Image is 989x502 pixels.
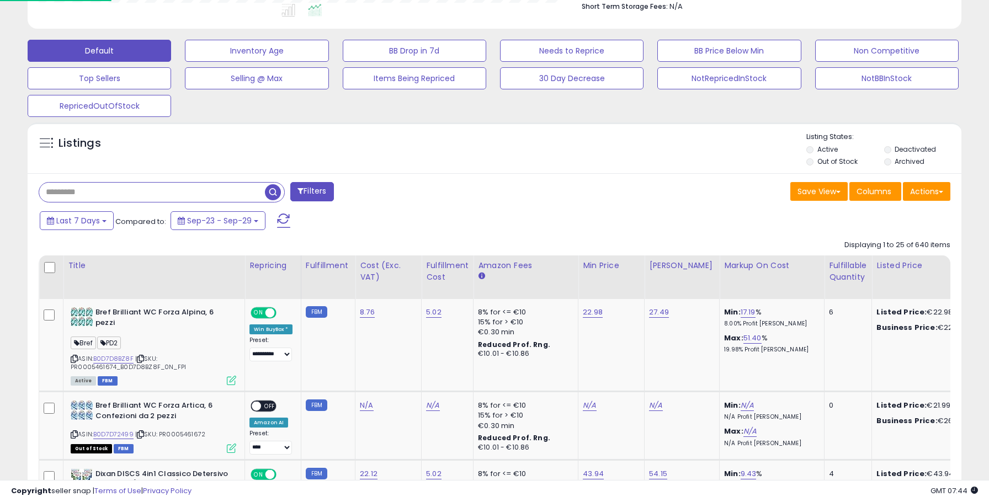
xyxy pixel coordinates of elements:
div: Markup on Cost [724,260,820,271]
a: B0D7D8BZ8F [93,354,134,364]
b: Min: [724,307,741,317]
b: Reduced Prof. Rng. [478,433,550,442]
div: Title [68,260,240,271]
div: Preset: [249,337,293,361]
a: 5.02 [426,307,442,318]
b: Listed Price: [876,468,927,479]
div: Fulfillable Quantity [829,260,867,283]
b: Business Price: [876,322,937,333]
a: N/A [743,426,757,437]
button: Filters [290,182,333,201]
p: 19.98% Profit [PERSON_NAME] [724,346,816,354]
div: 8% for <= €10 [478,307,570,317]
div: €0.30 min [478,421,570,431]
b: Bref Brilliant WC Forza Alpina, 6 pezzi [95,307,230,330]
span: All listings that are currently out of stock and unavailable for purchase on Amazon [71,444,112,453]
div: €10.01 - €10.86 [478,443,570,452]
div: Amazon Fees [478,260,573,271]
div: [PERSON_NAME] [649,260,715,271]
button: Inventory Age [185,40,328,62]
b: Bref Brilliant WC Forza Artica, 6 Confezioni da 2 pezzi [95,400,230,424]
a: N/A [649,400,662,411]
div: Fulfillment [306,260,350,271]
div: Fulfillment Cost [426,260,469,283]
div: Repricing [249,260,296,271]
a: 17.19 [741,307,756,318]
span: Compared to: [115,216,166,227]
div: 8% for <= €10 [478,469,570,479]
h5: Listings [59,136,101,151]
div: 0 [829,400,863,410]
button: Last 7 Days [40,211,114,230]
a: 22.12 [360,468,377,479]
a: 9.43 [741,468,757,479]
b: Reduced Prof. Rng. [478,340,550,349]
a: B0D7D72499 [93,430,134,439]
a: N/A [741,400,754,411]
b: Max: [724,333,743,343]
span: All listings currently available for purchase on Amazon [71,376,96,386]
button: Actions [903,182,950,201]
img: 51IVBFN2aXL._SL40_.jpg [71,469,93,482]
a: 8.76 [360,307,375,318]
span: Bref [71,337,96,349]
div: €43.94 [876,469,968,479]
b: Business Price: [876,415,937,426]
b: Min: [724,468,741,479]
span: OFF [261,402,279,411]
button: NotBBInStock [815,67,959,89]
span: | SKU: PR0005461672 [135,430,205,439]
th: The percentage added to the cost of goods (COGS) that forms the calculator for Min & Max prices. [720,255,825,299]
a: 27.49 [649,307,669,318]
a: N/A [426,400,439,411]
div: 15% for > €10 [478,410,570,420]
div: €22.98 [876,307,968,317]
div: €21.99 [876,400,968,410]
button: Non Competitive [815,40,959,62]
small: FBM [306,306,327,318]
a: 5.02 [426,468,442,479]
b: Max: [724,426,743,436]
p: N/A Profit [PERSON_NAME] [724,413,816,421]
label: Archived [895,157,924,166]
span: Columns [857,186,891,197]
span: N/A [669,1,683,12]
label: Out of Stock [817,157,858,166]
span: ON [252,308,265,318]
button: Save View [790,182,848,201]
div: % [724,333,816,354]
small: FBM [306,399,327,411]
a: Terms of Use [94,485,141,496]
a: 51.40 [743,333,762,344]
div: 15% for > €10 [478,317,570,327]
a: N/A [360,400,373,411]
div: €0.30 min [478,327,570,337]
a: N/A [583,400,596,411]
div: 4 [829,469,863,479]
div: ASIN: [71,307,236,384]
div: seller snap | | [11,486,192,496]
a: Privacy Policy [143,485,192,496]
button: RepricedOutOfStock [28,95,171,117]
div: Amazon AI [249,418,288,428]
span: FBM [114,444,134,453]
p: 8.00% Profit [PERSON_NAME] [724,320,816,328]
p: Listing States: [806,132,961,142]
span: OFF [275,308,293,318]
button: 30 Day Decrease [500,67,644,89]
div: €10.01 - €10.86 [478,349,570,359]
a: 22.98 [583,307,603,318]
a: 54.15 [649,468,667,479]
div: Displaying 1 to 25 of 640 items [844,240,950,250]
div: 8% for <= €10 [478,400,570,410]
label: Deactivated [895,145,936,154]
span: Last 7 Days [56,215,100,226]
a: 43.94 [583,468,604,479]
div: Cost (Exc. VAT) [360,260,417,283]
div: Listed Price [876,260,972,271]
label: Active [817,145,838,154]
button: Sep-23 - Sep-29 [171,211,265,230]
button: BB Drop in 7d [343,40,486,62]
div: €26.44 [876,416,968,426]
div: Preset: [249,430,293,455]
